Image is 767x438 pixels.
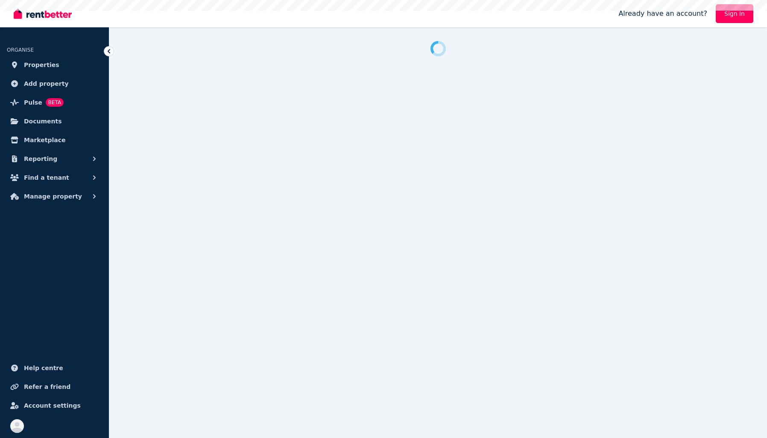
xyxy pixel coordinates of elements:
[24,172,69,183] span: Find a tenant
[24,154,57,164] span: Reporting
[7,113,102,130] a: Documents
[7,359,102,377] a: Help centre
[7,131,102,149] a: Marketplace
[7,169,102,186] button: Find a tenant
[24,97,42,108] span: Pulse
[618,9,707,19] span: Already have an account?
[7,378,102,395] a: Refer a friend
[7,150,102,167] button: Reporting
[716,4,753,23] a: Sign In
[24,382,70,392] span: Refer a friend
[24,191,82,201] span: Manage property
[7,94,102,111] a: PulseBETA
[7,56,102,73] a: Properties
[7,188,102,205] button: Manage property
[24,400,81,411] span: Account settings
[7,47,34,53] span: ORGANISE
[14,7,72,20] img: RentBetter
[7,75,102,92] a: Add property
[24,363,63,373] span: Help centre
[24,60,59,70] span: Properties
[46,98,64,107] span: BETA
[24,135,65,145] span: Marketplace
[24,79,69,89] span: Add property
[24,116,62,126] span: Documents
[7,397,102,414] a: Account settings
